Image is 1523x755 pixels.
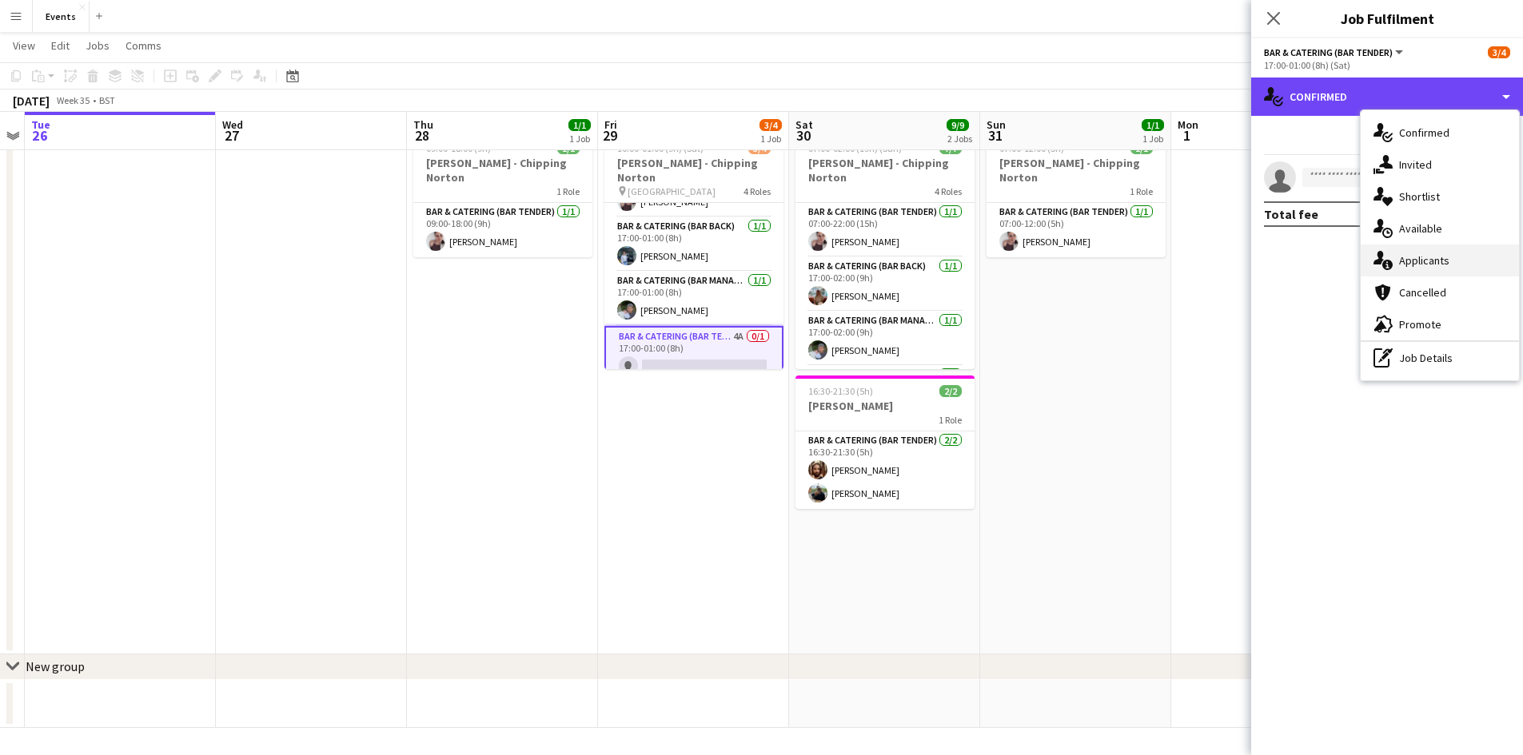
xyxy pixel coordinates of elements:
app-card-role: Bar & Catering (Bar Tender)2/216:30-21:30 (5h)[PERSON_NAME][PERSON_NAME] [795,431,975,509]
app-job-card: 07:00-12:00 (5h)1/1[PERSON_NAME] - Chipping Norton1 RoleBar & Catering (Bar Tender)1/107:00-12:00... [987,133,1166,257]
a: View [6,35,42,56]
div: [DATE] [13,93,50,109]
div: 1 Job [760,133,781,145]
span: Comms [126,38,161,53]
span: 4 Roles [744,185,771,197]
app-card-role: Bar & Catering (Bar Manager)1/117:00-01:00 (8h)[PERSON_NAME] [604,272,783,326]
span: Wed [222,117,243,132]
a: Comms [119,35,168,56]
button: Events [33,1,90,32]
div: Invited [1361,149,1519,181]
app-job-card: 16:00-01:00 (9h) (Sat)3/4[PERSON_NAME] - Chipping Norton [GEOGRAPHIC_DATA]4 RolesBar & Catering (... [604,133,783,369]
div: Cancelled [1361,276,1519,308]
app-card-role: Bar & Catering (Bar Tender)1/107:00-12:00 (5h)[PERSON_NAME] [987,203,1166,257]
span: 26 [29,126,50,145]
span: Bar & Catering (Bar Tender) [1264,46,1393,58]
span: 1 Role [556,185,580,197]
span: Sat [795,117,813,132]
div: Total fee [1264,206,1318,222]
span: [GEOGRAPHIC_DATA] [628,185,716,197]
span: 27 [220,126,243,145]
app-job-card: 16:30-21:30 (5h)2/2[PERSON_NAME]1 RoleBar & Catering (Bar Tender)2/216:30-21:30 (5h)[PERSON_NAME]... [795,376,975,509]
app-card-role: Bar & Catering (Bar Manager)1/117:00-02:00 (9h)[PERSON_NAME] [795,312,975,366]
app-card-role: Bar & Catering (Bar Back)1/117:00-02:00 (9h)[PERSON_NAME] [795,257,975,312]
app-card-role: Bar & Catering (Bar Tender)1/109:00-18:00 (9h)[PERSON_NAME] [413,203,592,257]
div: 2 Jobs [947,133,972,145]
div: Confirmed [1251,77,1523,116]
div: 1 Job [569,133,590,145]
span: 31 [984,126,1006,145]
span: View [13,38,35,53]
span: Tue [31,117,50,132]
h3: [PERSON_NAME] - Chipping Norton [987,156,1166,185]
span: 3/4 [760,119,782,131]
app-job-card: 09:00-18:00 (9h)1/1[PERSON_NAME] - Chipping Norton1 RoleBar & Catering (Bar Tender)1/109:00-18:00... [413,133,592,257]
span: 3/4 [1488,46,1510,58]
span: 16:30-21:30 (5h) [808,385,873,397]
div: 1 Job [1142,133,1163,145]
span: Thu [413,117,433,132]
span: Edit [51,38,70,53]
button: Bar & Catering (Bar Tender) [1264,46,1405,58]
h3: Job Fulfilment [1251,8,1523,29]
div: 17:00-01:00 (8h) (Sat) [1264,59,1510,71]
span: 1 [1175,126,1198,145]
div: Applicants [1361,244,1519,276]
div: Confirmed [1361,117,1519,149]
app-card-role: Bar & Catering (Bar Tender)4A0/117:00-01:00 (8h) [604,326,783,383]
h3: [PERSON_NAME] - Chipping Norton [795,156,975,185]
span: 29 [602,126,617,145]
span: Fri [604,117,617,132]
app-job-card: 07:00-02:00 (19h) (Sun)7/7[PERSON_NAME] - Chipping Norton4 RolesBar & Catering (Bar Tender)1/107:... [795,133,975,369]
span: 28 [411,126,433,145]
span: Sun [987,117,1006,132]
h3: [PERSON_NAME] - Chipping Norton [604,156,783,185]
span: Jobs [86,38,110,53]
app-card-role: Bar & Catering (Bar Back)1/117:00-01:00 (8h)[PERSON_NAME] [604,217,783,272]
span: 9/9 [947,119,969,131]
span: 30 [793,126,813,145]
div: Promote [1361,308,1519,340]
h3: [PERSON_NAME] - Chipping Norton [413,156,592,185]
span: 1 Role [939,414,962,426]
div: Available [1361,213,1519,244]
app-card-role: Bar & Catering (Bar Tender)4/4 [795,366,975,490]
span: 1 Role [1130,185,1153,197]
span: 1/1 [568,119,591,131]
span: 4 Roles [935,185,962,197]
a: Jobs [79,35,116,56]
a: Edit [45,35,76,56]
span: Week 35 [53,94,93,106]
span: 1/1 [1142,119,1164,131]
app-card-role: Bar & Catering (Bar Tender)1/107:00-22:00 (15h)[PERSON_NAME] [795,203,975,257]
span: Mon [1178,117,1198,132]
h3: [PERSON_NAME] [795,399,975,413]
div: Job Details [1361,342,1519,374]
span: 2/2 [939,385,962,397]
div: New group [26,658,85,674]
div: Shortlist [1361,181,1519,213]
div: BST [99,94,115,106]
